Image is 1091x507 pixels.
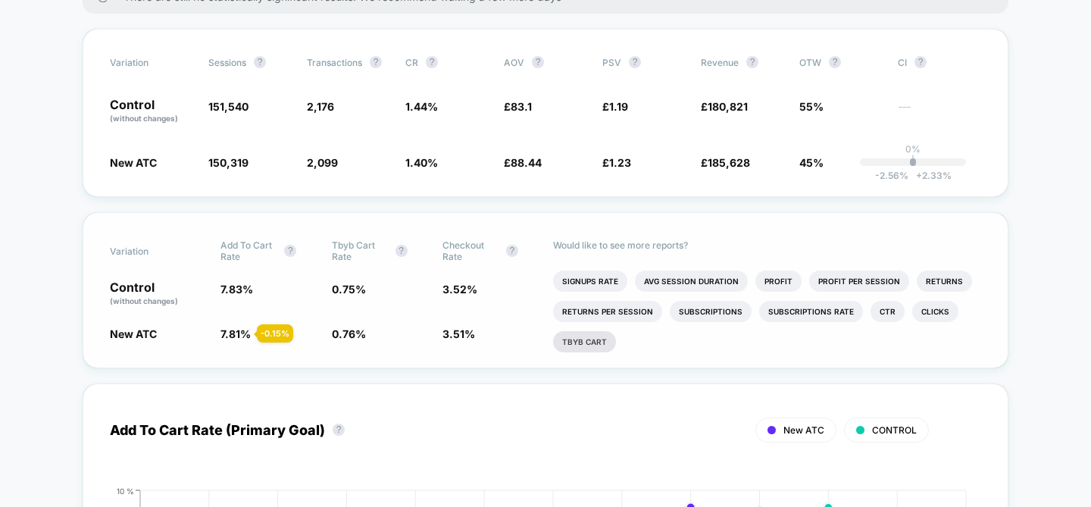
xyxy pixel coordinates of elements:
[405,100,438,113] span: 1.44 %
[220,327,251,340] span: 7.81 %
[905,143,921,155] p: 0%
[284,245,296,257] button: ?
[511,100,532,113] span: 83.1
[208,57,246,68] span: Sessions
[871,301,905,322] li: Ctr
[602,100,628,113] span: £
[908,170,952,181] span: 2.33 %
[117,487,134,496] tspan: 10 %
[307,57,362,68] span: Transactions
[208,100,249,113] span: 151,540
[405,57,418,68] span: CR
[809,271,909,292] li: Profit Per Session
[701,100,748,113] span: £
[110,99,193,124] p: Control
[254,56,266,68] button: ?
[629,56,641,68] button: ?
[553,331,616,352] li: Tbyb Cart
[875,170,908,181] span: -2.56 %
[332,283,366,296] span: 0.75 %
[110,156,157,169] span: New ATC
[799,56,883,68] span: OTW
[504,100,532,113] span: £
[746,56,758,68] button: ?
[708,156,750,169] span: 185,628
[442,327,475,340] span: 3.51 %
[635,271,748,292] li: Avg Session Duration
[208,156,249,169] span: 150,319
[395,245,408,257] button: ?
[333,424,345,436] button: ?
[110,114,178,123] span: (without changes)
[783,424,824,436] span: New ATC
[532,56,544,68] button: ?
[553,271,627,292] li: Signups Rate
[609,100,628,113] span: 1.19
[426,56,438,68] button: ?
[504,156,542,169] span: £
[602,57,621,68] span: PSV
[917,271,972,292] li: Returns
[799,156,824,169] span: 45%
[257,324,293,343] div: - 0.15 %
[914,56,927,68] button: ?
[799,100,824,113] span: 55%
[829,56,841,68] button: ?
[442,283,477,296] span: 3.52 %
[332,239,388,262] span: Tbyb Cart Rate
[110,239,193,262] span: Variation
[872,424,917,436] span: CONTROL
[911,155,914,166] p: |
[405,156,438,169] span: 1.40 %
[504,57,524,68] span: AOV
[307,156,338,169] span: 2,099
[307,100,334,113] span: 2,176
[898,56,981,68] span: CI
[511,156,542,169] span: 88.44
[916,170,922,181] span: +
[701,57,739,68] span: Revenue
[442,239,499,262] span: Checkout Rate
[609,156,631,169] span: 1.23
[670,301,752,322] li: Subscriptions
[110,281,205,307] p: Control
[220,239,277,262] span: Add To Cart Rate
[701,156,750,169] span: £
[553,301,662,322] li: Returns Per Session
[220,283,253,296] span: 7.83 %
[755,271,802,292] li: Profit
[708,100,748,113] span: 180,821
[898,102,981,124] span: ---
[110,296,178,305] span: (without changes)
[553,239,981,251] p: Would like to see more reports?
[370,56,382,68] button: ?
[110,327,157,340] span: New ATC
[506,245,518,257] button: ?
[912,301,958,322] li: Clicks
[602,156,631,169] span: £
[332,327,366,340] span: 0.76 %
[759,301,863,322] li: Subscriptions Rate
[110,56,193,68] span: Variation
